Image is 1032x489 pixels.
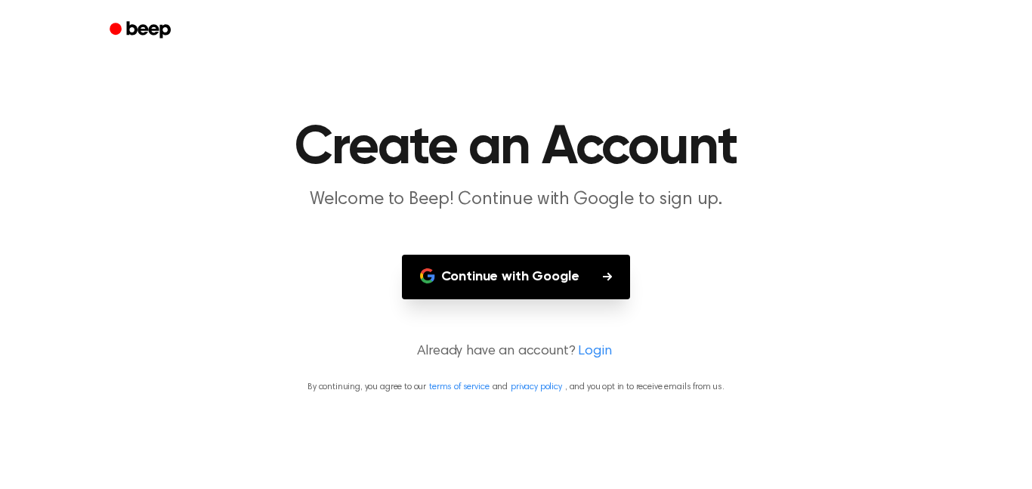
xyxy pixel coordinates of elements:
[226,187,806,212] p: Welcome to Beep! Continue with Google to sign up.
[18,380,1014,394] p: By continuing, you agree to our and , and you opt in to receive emails from us.
[402,255,631,299] button: Continue with Google
[129,121,903,175] h1: Create an Account
[578,342,611,362] a: Login
[18,342,1014,362] p: Already have an account?
[429,382,489,392] a: terms of service
[511,382,562,392] a: privacy policy
[99,16,184,45] a: Beep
